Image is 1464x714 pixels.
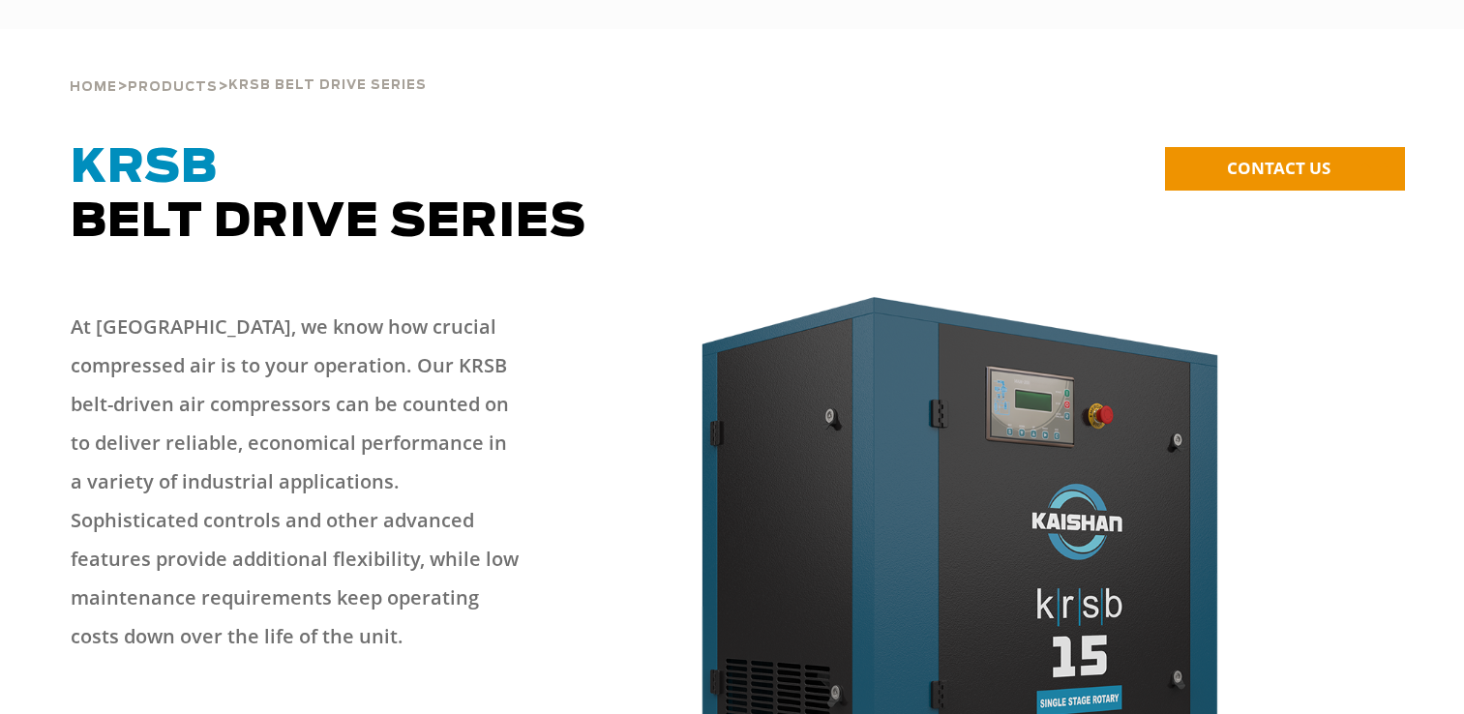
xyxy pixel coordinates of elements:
[70,81,117,94] span: Home
[128,81,218,94] span: Products
[71,145,218,192] span: KRSB
[70,29,427,103] div: > >
[70,77,117,95] a: Home
[228,79,427,92] span: krsb belt drive series
[71,145,586,246] span: Belt Drive Series
[1165,147,1405,191] a: CONTACT US
[128,77,218,95] a: Products
[71,308,521,656] p: At [GEOGRAPHIC_DATA], we know how crucial compressed air is to your operation. Our KRSB belt-driv...
[1227,157,1330,179] span: CONTACT US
